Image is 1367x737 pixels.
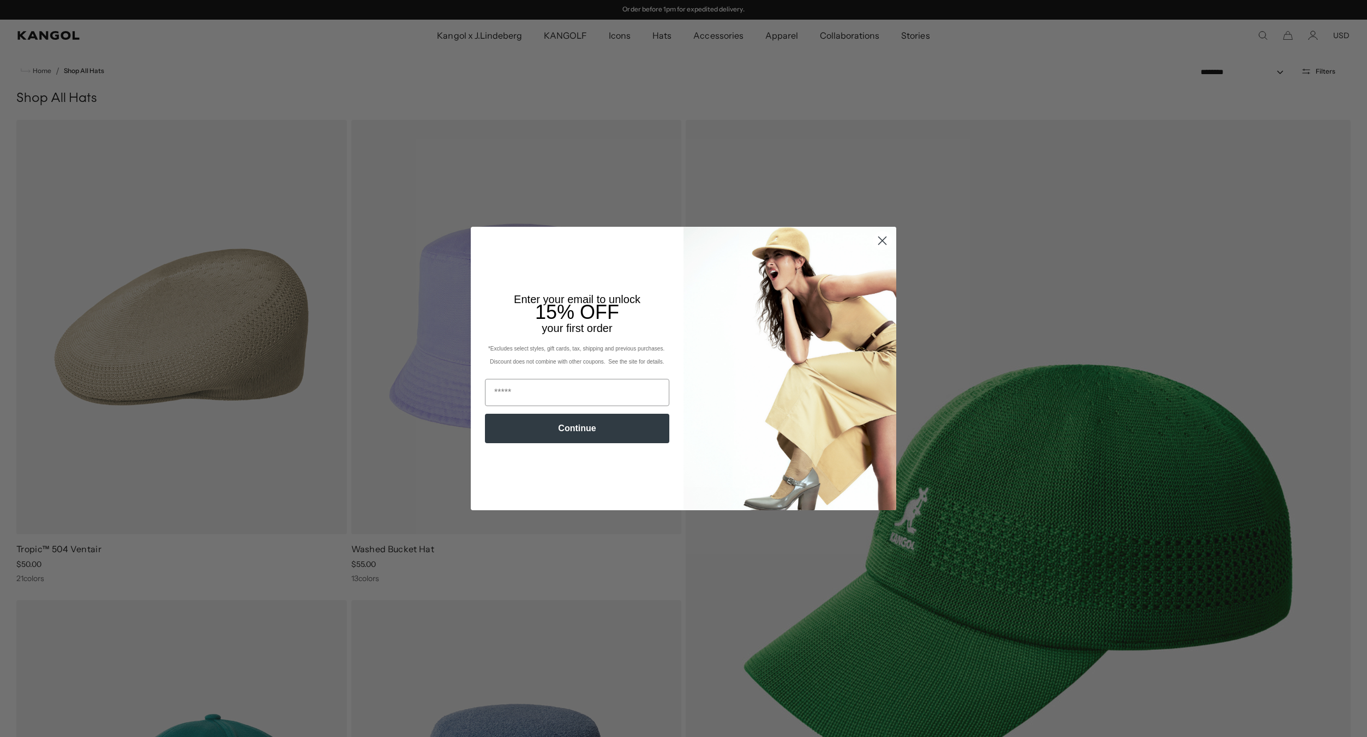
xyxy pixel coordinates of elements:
input: Email [485,379,669,406]
span: 15% OFF [535,301,619,323]
span: Enter your email to unlock [514,293,640,305]
img: 93be19ad-e773-4382-80b9-c9d740c9197f.jpeg [683,227,896,510]
span: *Excludes select styles, gift cards, tax, shipping and previous purchases. Discount does not comb... [488,346,666,365]
button: Continue [485,414,669,443]
span: your first order [542,322,612,334]
button: Close dialog [873,231,892,250]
